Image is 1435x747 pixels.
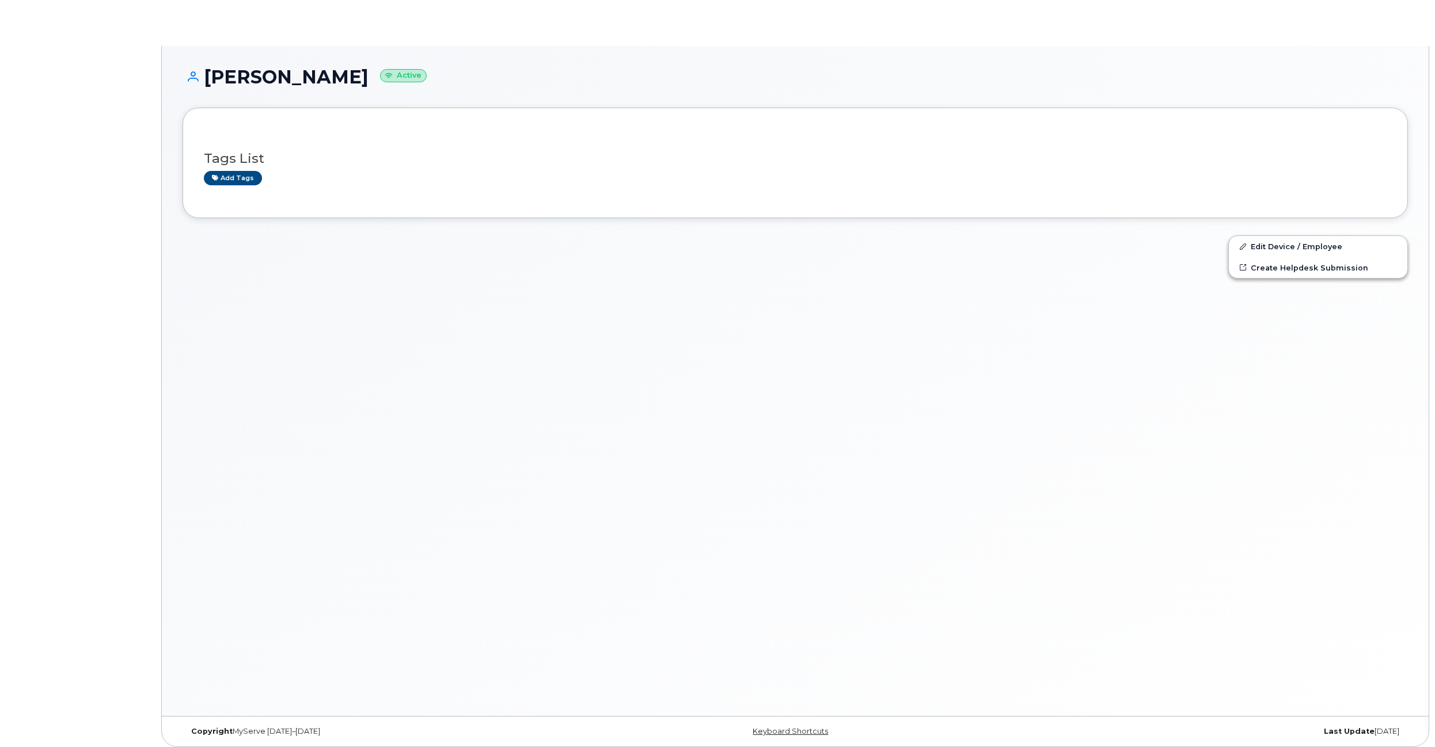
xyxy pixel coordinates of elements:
a: Add tags [204,171,262,185]
a: Keyboard Shortcuts [753,727,828,735]
div: [DATE] [1000,727,1408,736]
small: Active [380,69,427,82]
a: Edit Device / Employee [1229,236,1407,257]
div: MyServe [DATE]–[DATE] [183,727,591,736]
h1: [PERSON_NAME] [183,67,1408,87]
a: Create Helpdesk Submission [1229,257,1407,278]
strong: Copyright [191,727,233,735]
strong: Last Update [1324,727,1375,735]
h3: Tags List [204,151,1387,166]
